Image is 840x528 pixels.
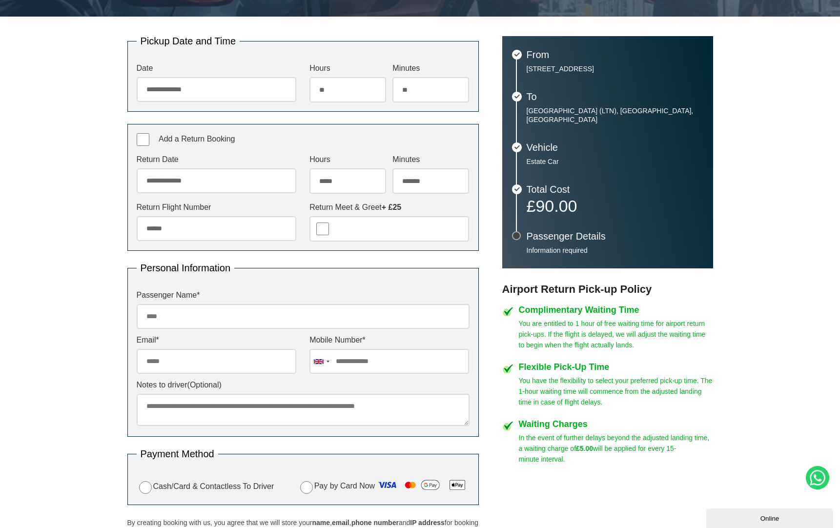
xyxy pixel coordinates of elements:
label: Pay by Card Now [298,477,470,496]
label: Return Date [137,156,296,163]
label: Minutes [392,156,469,163]
strong: name [312,519,330,527]
label: Passenger Name [137,291,470,299]
strong: IP address [410,519,445,527]
h4: Flexible Pick-Up Time [519,363,713,371]
strong: phone number [351,519,399,527]
strong: £5.00 [576,445,593,452]
h3: Airport Return Pick-up Policy [502,283,713,296]
span: 90.00 [535,197,577,215]
p: £ [527,199,703,213]
span: (Optional) [187,381,222,389]
legend: Pickup Date and Time [137,36,240,46]
input: Pay by Card Now [300,481,313,494]
input: Add a Return Booking [137,133,149,146]
p: [STREET_ADDRESS] [527,64,703,73]
p: [GEOGRAPHIC_DATA] (LTN), [GEOGRAPHIC_DATA], [GEOGRAPHIC_DATA] [527,106,703,124]
p: Estate Car [527,157,703,166]
iframe: chat widget [706,507,835,528]
h3: Passenger Details [527,231,703,241]
h4: Complimentary Waiting Time [519,305,713,314]
h3: From [527,50,703,60]
h3: Vehicle [527,142,703,152]
label: Return Flight Number [137,203,296,211]
label: Mobile Number [309,336,469,344]
label: Date [137,64,296,72]
strong: email [332,519,349,527]
strong: + £25 [382,203,401,211]
p: You are entitled to 1 hour of free waiting time for airport return pick-ups. If the flight is del... [519,318,713,350]
span: Add a Return Booking [159,135,235,143]
legend: Payment Method [137,449,218,459]
p: In the event of further delays beyond the adjusted landing time, a waiting charge of will be appl... [519,432,713,465]
legend: Personal Information [137,263,235,273]
label: Return Meet & Greet [309,203,469,211]
h3: To [527,92,703,102]
label: Notes to driver [137,381,470,389]
h4: Waiting Charges [519,420,713,428]
p: Information required [527,246,703,255]
div: United Kingdom: +44 [310,349,332,373]
label: Cash/Card & Contactless To Driver [137,480,274,494]
label: Email [137,336,296,344]
label: Minutes [392,64,469,72]
label: Hours [309,64,386,72]
h3: Total Cost [527,184,703,194]
p: You have the flexibility to select your preferred pick-up time. The 1-hour waiting time will comm... [519,375,713,407]
label: Hours [309,156,386,163]
input: Cash/Card & Contactless To Driver [139,481,152,494]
